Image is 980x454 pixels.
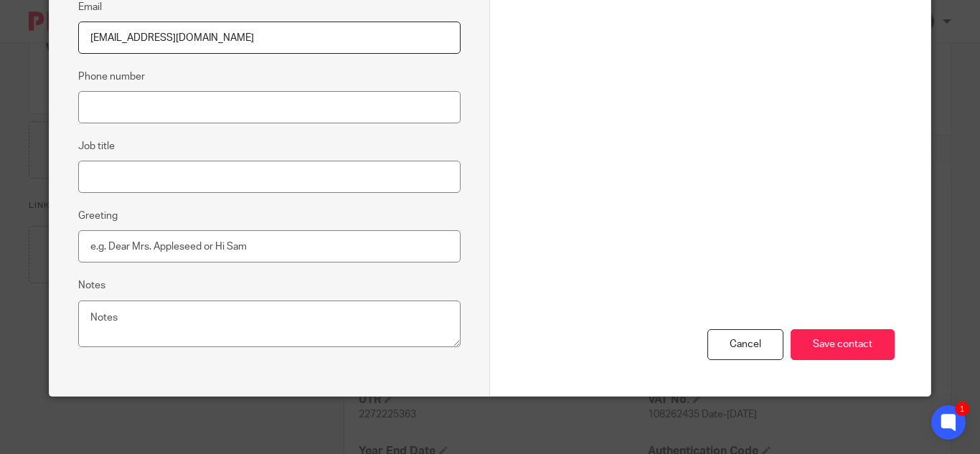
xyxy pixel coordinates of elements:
[78,278,105,293] label: Notes
[791,329,895,360] input: Save contact
[78,70,145,84] label: Phone number
[78,230,461,263] input: e.g. Dear Mrs. Appleseed or Hi Sam
[78,139,115,153] label: Job title
[707,329,783,360] div: Cancel
[955,402,969,416] div: 1
[78,209,118,223] label: Greeting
